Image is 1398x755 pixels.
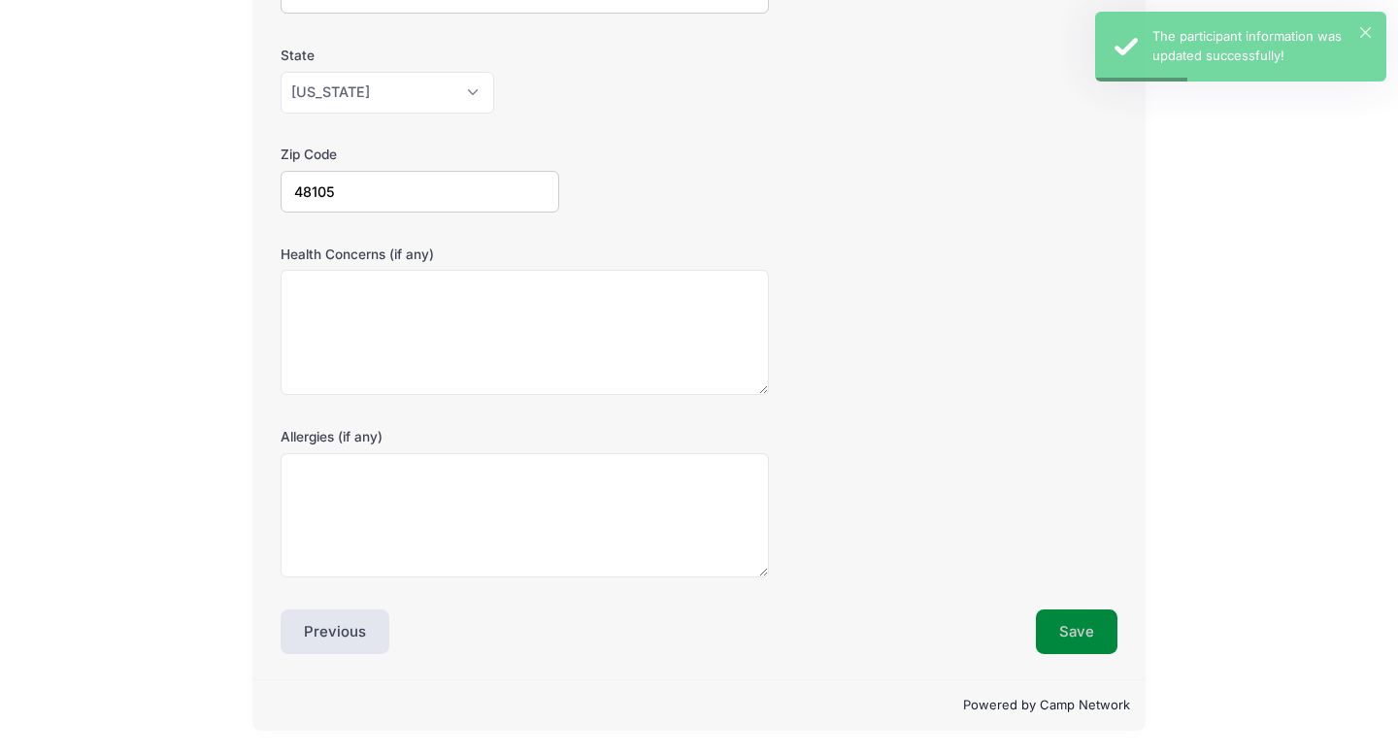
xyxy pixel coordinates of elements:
p: Powered by Camp Network [268,696,1130,715]
label: Zip Code [281,145,559,164]
button: × [1360,27,1371,38]
input: xxxxx [281,171,559,213]
div: The participant information was updated successfully! [1152,27,1371,65]
button: Previous [281,609,389,654]
label: Allergies (if any) [281,427,559,446]
button: Save [1036,609,1117,654]
label: Health Concerns (if any) [281,245,559,264]
label: State [281,46,559,65]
